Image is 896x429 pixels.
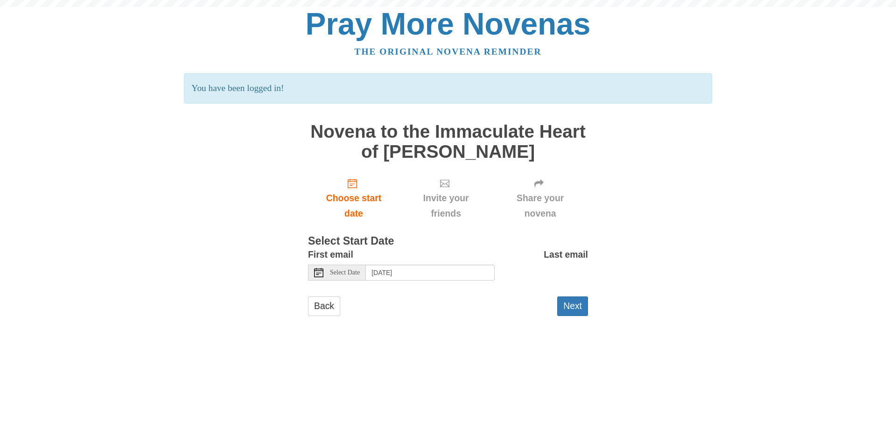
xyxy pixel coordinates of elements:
[308,235,588,247] h3: Select Start Date
[308,171,399,226] a: Choose start date
[184,73,712,104] p: You have been logged in!
[317,190,390,221] span: Choose start date
[557,296,588,316] button: Next
[409,190,483,221] span: Invite your friends
[308,122,588,162] h1: Novena to the Immaculate Heart of [PERSON_NAME]
[544,247,588,262] label: Last email
[308,296,340,316] a: Back
[492,171,588,226] div: Click "Next" to confirm your start date first.
[306,7,591,41] a: Pray More Novenas
[399,171,492,226] div: Click "Next" to confirm your start date first.
[502,190,579,221] span: Share your novena
[330,269,360,276] span: Select Date
[308,247,353,262] label: First email
[355,47,542,56] a: The original novena reminder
